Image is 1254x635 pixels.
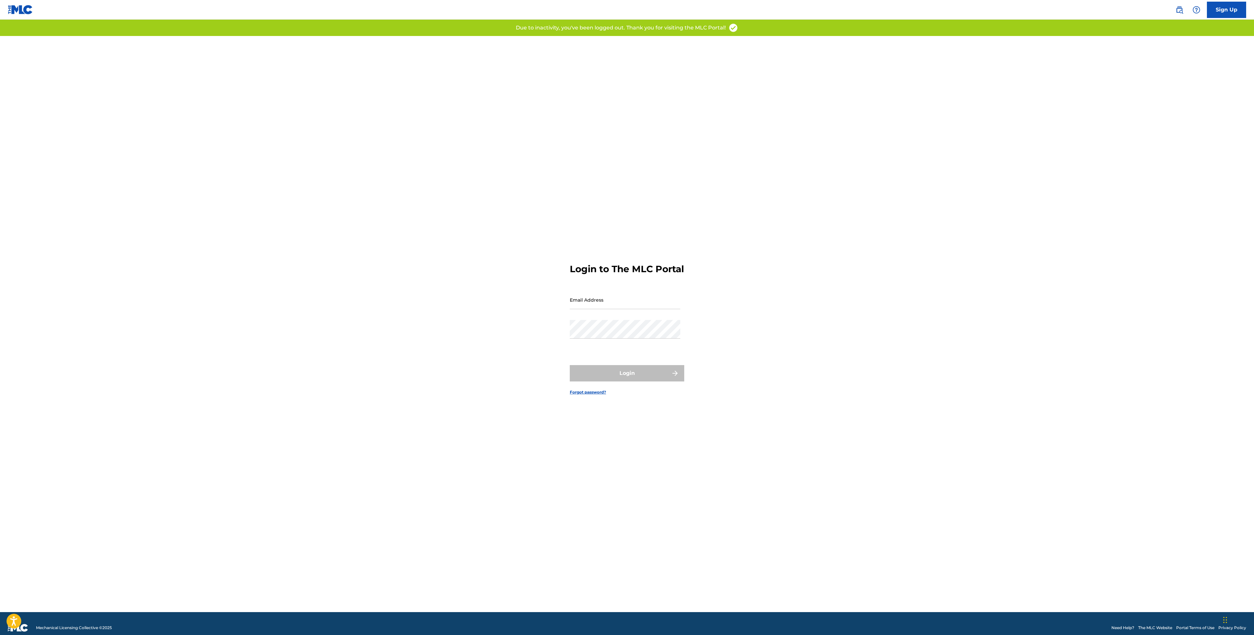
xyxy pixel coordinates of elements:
img: logo [8,624,28,632]
h3: Login to The MLC Portal [570,263,684,275]
img: MLC Logo [8,5,33,14]
div: Help [1190,3,1203,16]
p: Due to inactivity, you've been logged out. Thank you for visiting the MLC Portal! [516,24,726,32]
a: Portal Terms of Use [1176,625,1214,631]
img: access [728,23,738,33]
span: Mechanical Licensing Collective © 2025 [36,625,112,631]
img: search [1176,6,1183,14]
a: The MLC Website [1138,625,1172,631]
img: help [1193,6,1200,14]
a: Privacy Policy [1218,625,1246,631]
a: Public Search [1173,3,1186,16]
div: Drag [1223,610,1227,630]
iframe: Chat Widget [1221,604,1254,635]
a: Need Help? [1111,625,1134,631]
a: Sign Up [1207,2,1246,18]
a: Forgot password? [570,389,606,395]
